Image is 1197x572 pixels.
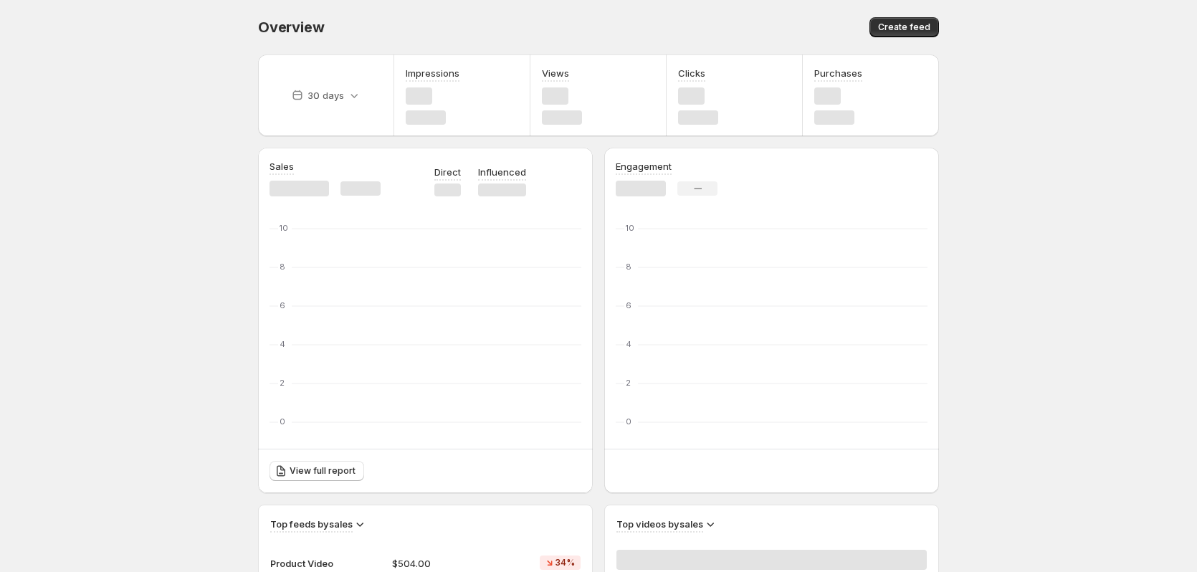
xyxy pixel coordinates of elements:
text: 0 [280,416,285,426]
h3: Purchases [814,66,862,80]
text: 0 [626,416,631,426]
button: Create feed [869,17,939,37]
span: View full report [290,465,356,477]
p: Direct [434,165,461,179]
h3: Views [542,66,569,80]
h3: Impressions [406,66,459,80]
span: 34% [555,557,575,568]
text: 2 [626,378,631,388]
p: 30 days [307,88,344,103]
span: Overview [258,19,324,36]
text: 8 [280,262,285,272]
text: 8 [626,262,631,272]
a: View full report [270,461,364,481]
text: 6 [626,300,631,310]
text: 2 [280,378,285,388]
h3: Sales [270,159,294,173]
text: 4 [280,339,285,349]
h3: Engagement [616,159,672,173]
p: Product Video [270,556,342,571]
h3: Top videos by sales [616,517,703,531]
p: Influenced [478,165,526,179]
text: 6 [280,300,285,310]
h3: Top feeds by sales [270,517,353,531]
p: $504.00 [392,556,491,571]
text: 4 [626,339,631,349]
span: Create feed [878,22,930,33]
text: 10 [280,223,288,233]
text: 10 [626,223,634,233]
h3: Clicks [678,66,705,80]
